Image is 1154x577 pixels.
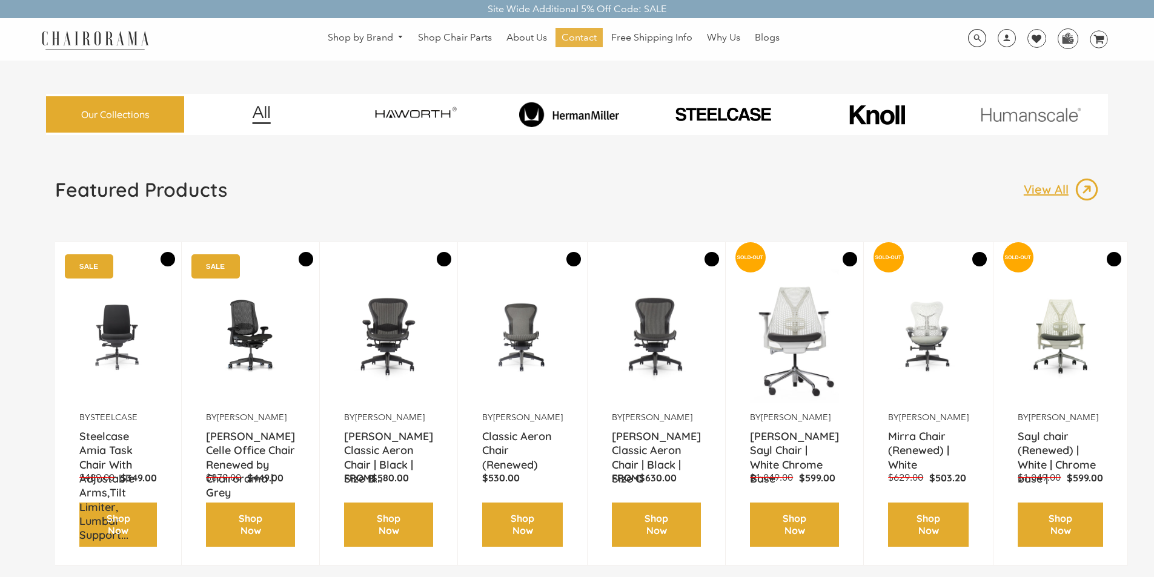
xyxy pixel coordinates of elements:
[737,254,764,260] text: SOLD-OUT
[344,503,433,547] a: Shop Now
[412,28,498,47] a: Shop Chair Parts
[228,105,295,124] img: image_12.png
[217,412,287,423] a: [PERSON_NAME]
[79,429,157,460] a: Steelcase Amia Task Chair With Adjustable Arms,Tilt Limiter, Lumbar Support...
[79,503,157,547] a: Shop Now
[605,28,698,47] a: Free Shipping Info
[344,429,433,460] a: [PERSON_NAME] Classic Aeron Chair | Black | Size B...
[612,260,701,412] a: Herman Miller Classic Aeron Chair | Black | Size C - chairorama Herman Miller Classic Aeron Chair...
[750,503,839,547] a: Shop Now
[1075,177,1099,202] img: image_13.png
[888,412,969,423] p: by
[1018,260,1103,412] a: Sayl chair (Renewed) | White | Chrome base | - chairorama Sayl chair (Renewed) | White | Chrome b...
[1018,260,1103,412] img: Sayl chair (Renewed) | White | Chrome base | - chairorama
[749,28,786,47] a: Blogs
[341,97,489,132] img: image_7_14f0750b-d084-457f-979a-a1ab9f6582c4.png
[1005,254,1032,260] text: SOLD-OUT
[755,31,780,44] span: Blogs
[750,260,839,412] a: Herman Miller Sayl Chair | White Chrome Base - chairorama Herman Miller Sayl Chair | White Chrome...
[888,503,969,547] a: Shop Now
[206,472,241,483] span: $879.00
[899,412,969,423] a: [PERSON_NAME]
[206,262,225,270] text: SALE
[55,177,227,211] a: Featured Products
[611,31,692,44] span: Free Shipping Info
[1018,429,1103,460] a: Sayl chair (Renewed) | White | Chrome base |
[355,412,425,423] a: [PERSON_NAME]
[79,472,114,483] span: $489.00
[247,472,284,484] span: $449.00
[1018,412,1103,423] p: by
[500,28,553,47] a: About Us
[437,252,451,266] button: Add to Wishlist
[495,102,643,127] img: image_8_173eb7e0-7579-41b4-bc8e-4ba0b8ba93e8.png
[750,429,839,460] a: [PERSON_NAME] Sayl Chair | White Chrome Base
[639,472,677,484] span: $630.00
[612,260,701,412] img: Herman Miller Classic Aeron Chair | Black | Size C - chairorama
[972,252,987,266] button: Add to Wishlist
[90,412,138,423] a: Steelcase
[623,412,692,423] a: [PERSON_NAME]
[206,503,295,547] a: Shop Now
[1058,29,1077,47] img: WhatsApp_Image_2024-07-12_at_16.23.01.webp
[482,429,563,460] a: Classic Aeron Chair (Renewed)
[888,260,969,412] a: Mirra Chair (Renewed) | White - chairorama Mirra Chair (Renewed) | White - chairorama
[482,260,563,412] a: Classic Aeron Chair (Renewed) - chairorama Classic Aeron Chair (Renewed) - chairorama
[79,260,157,412] img: Amia Chair by chairorama.com
[761,412,831,423] a: [PERSON_NAME]
[79,260,157,412] a: Amia Chair by chairorama.com Renewed Amia Chair chairorama.com
[888,429,969,460] a: Mirra Chair (Renewed) | White
[482,472,520,484] span: $530.00
[206,260,295,412] a: Herman Miller Celle Office Chair Renewed by Chairorama | Grey - chairorama Herman Miller Celle Of...
[493,412,563,423] a: [PERSON_NAME]
[701,28,746,47] a: Why Us
[418,31,492,44] span: Shop Chair Parts
[649,105,797,124] img: PHOTO-2024-07-09-00-53-10-removebg-preview.png
[55,177,227,202] h1: Featured Products
[35,29,156,50] img: chairorama
[888,472,923,483] span: $629.00
[957,107,1105,122] img: image_11.png
[371,472,409,484] span: $580.00
[705,252,719,266] button: Add to Wishlist
[1024,182,1075,197] p: View All
[1067,472,1103,484] span: $599.00
[482,503,563,547] a: Shop Now
[46,96,184,133] a: Our Collections
[121,472,157,484] span: $349.00
[206,429,295,460] a: [PERSON_NAME] Celle Office Chair Renewed by Chairorama | Grey
[750,412,839,423] p: by
[482,260,563,412] img: Classic Aeron Chair (Renewed) - chairorama
[482,412,563,423] p: by
[875,254,902,260] text: SOLD-OUT
[750,260,839,412] img: Herman Miller Sayl Chair | White Chrome Base - chairorama
[344,472,433,484] p: From
[707,31,740,44] span: Why Us
[612,503,701,547] a: Shop Now
[206,260,295,412] img: Herman Miller Celle Office Chair Renewed by Chairorama | Grey - chairorama
[822,104,932,126] img: image_10_1.png
[1024,177,1099,202] a: View All
[929,472,966,484] span: $503.20
[344,260,433,412] a: Herman Miller Classic Aeron Chair | Black | Size B (Renewed) - chairorama Herman Miller Classic A...
[799,472,835,484] span: $599.00
[344,260,433,412] img: Herman Miller Classic Aeron Chair | Black | Size B (Renewed) - chairorama
[299,252,313,266] button: Add to Wishlist
[206,412,295,423] p: by
[843,252,857,266] button: Add to Wishlist
[888,260,969,412] img: Mirra Chair (Renewed) | White - chairorama
[562,31,597,44] span: Contact
[79,412,157,423] p: by
[555,28,603,47] a: Contact
[322,28,410,47] a: Shop by Brand
[612,429,701,460] a: [PERSON_NAME] Classic Aeron Chair | Black | Size C
[612,412,701,423] p: by
[344,412,433,423] p: by
[1029,412,1098,423] a: [PERSON_NAME]
[750,472,793,483] span: $1,049.00
[207,28,900,50] nav: DesktopNavigation
[79,262,98,270] text: SALE
[1018,472,1061,483] span: $1,049.00
[1018,503,1103,547] a: Shop Now
[161,252,175,266] button: Add to Wishlist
